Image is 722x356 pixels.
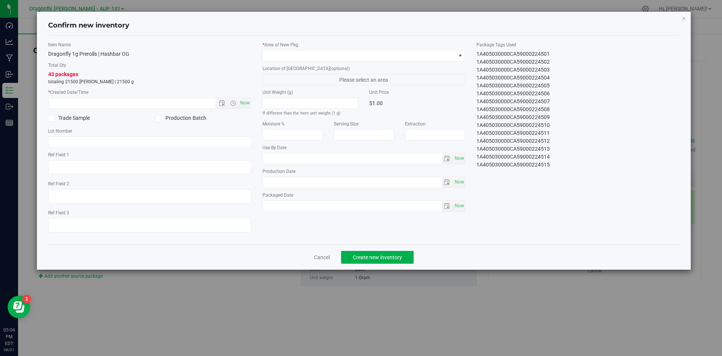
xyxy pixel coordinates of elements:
span: Open the date view [215,100,228,106]
label: Lot Number [48,128,251,134]
div: 1A405030000CA59000224513 [476,145,680,153]
label: Extraction [405,121,465,127]
a: Cancel [314,254,330,261]
span: Set Current date [453,177,466,188]
div: Dragonfly 1g Prerolls | Hashbar OG [48,50,251,58]
div: 1A405030000CA59000224514 [476,153,680,161]
label: Item Name [48,41,251,48]
label: Ref Field 3 [48,209,251,216]
div: 1A405030000CA59000224507 [476,98,680,105]
label: Area of New Pkg [262,41,466,48]
span: Please select an area [262,74,466,85]
label: Created Date/Time [48,89,251,96]
label: Location of [GEOGRAPHIC_DATA] [262,65,466,72]
div: 1A405030000CA59000224512 [476,137,680,145]
span: (optional) [330,66,350,71]
div: 1A405030000CA59000224511 [476,129,680,137]
div: 1A405030000CA59000224515 [476,161,680,169]
label: Ref Field 2 [48,180,251,187]
label: Use By Date [262,144,466,151]
label: Unit Weight (g) [262,89,358,96]
small: If different than the item unit weight (1 g) [262,111,340,116]
label: Serving Size [334,121,394,127]
iframe: Resource center [8,296,30,318]
span: select [442,201,453,211]
h4: Confirm new inventory [48,21,129,31]
div: 1A405030000CA59000224508 [476,105,680,113]
span: select [452,177,465,188]
label: Ref Field 1 [48,151,251,158]
label: Production Date [262,168,466,175]
label: Trade Sample [48,114,144,122]
span: Set Current date [453,153,466,164]
div: 1A405030000CA59000224502 [476,58,680,66]
button: Create new inventory [341,251,414,264]
span: select [452,153,465,164]
div: 1A405030000CA59000224509 [476,113,680,121]
span: Set Current date [453,200,466,211]
div: 1A405030000CA59000224510 [476,121,680,129]
label: Packaged Date [262,192,466,199]
label: Package Tags Used [476,41,680,48]
div: 1A405030000CA59000224505 [476,82,680,90]
div: 1A405030000CA59000224501 [476,50,680,58]
iframe: Resource center unread badge [22,295,31,304]
label: Unit Price [369,89,465,96]
span: Create new inventory [353,254,402,260]
span: Set Current date [238,98,251,108]
span: select [442,153,453,164]
span: 43 packages [48,71,78,77]
span: Open the time view [226,100,239,106]
label: Production Batch [155,114,251,122]
p: totaling 21500 [PERSON_NAME] | 21500 g [48,78,251,85]
div: $1.00 [369,98,465,109]
div: 1A405030000CA59000224506 [476,90,680,98]
div: 1A405030000CA59000224503 [476,66,680,74]
div: 1A405030000CA59000224504 [476,74,680,82]
label: Total Qty [48,62,251,69]
span: select [442,177,453,188]
span: select [452,201,465,211]
label: Moisture % [262,121,323,127]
